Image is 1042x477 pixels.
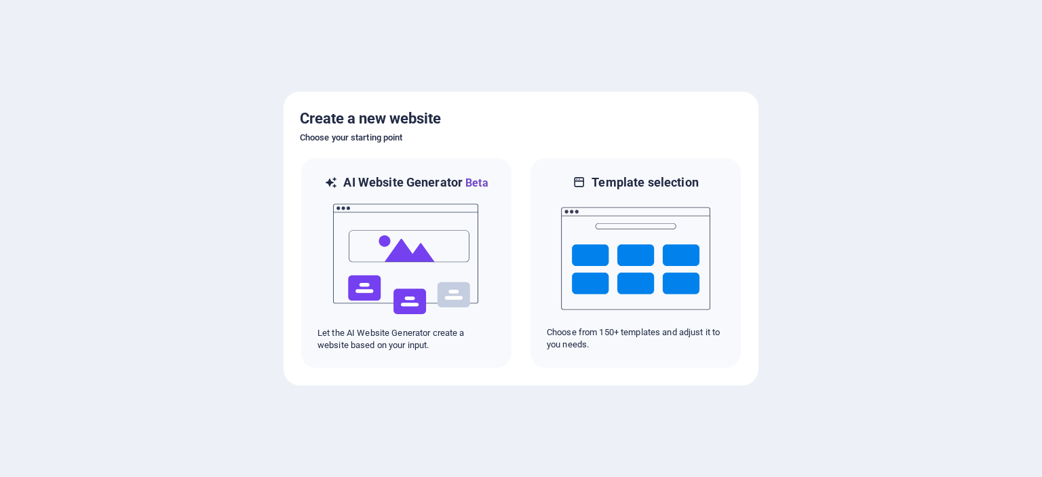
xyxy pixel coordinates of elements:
h5: Create a new website [300,108,742,130]
p: Let the AI Website Generator create a website based on your input. [317,327,495,351]
img: ai [332,191,481,327]
div: AI Website GeneratorBetaaiLet the AI Website Generator create a website based on your input. [300,157,513,369]
h6: Template selection [592,174,698,191]
span: Beta [463,176,488,189]
div: Template selectionChoose from 150+ templates and adjust it to you needs. [529,157,742,369]
h6: Choose your starting point [300,130,742,146]
p: Choose from 150+ templates and adjust it to you needs. [547,326,725,351]
h6: AI Website Generator [343,174,488,191]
